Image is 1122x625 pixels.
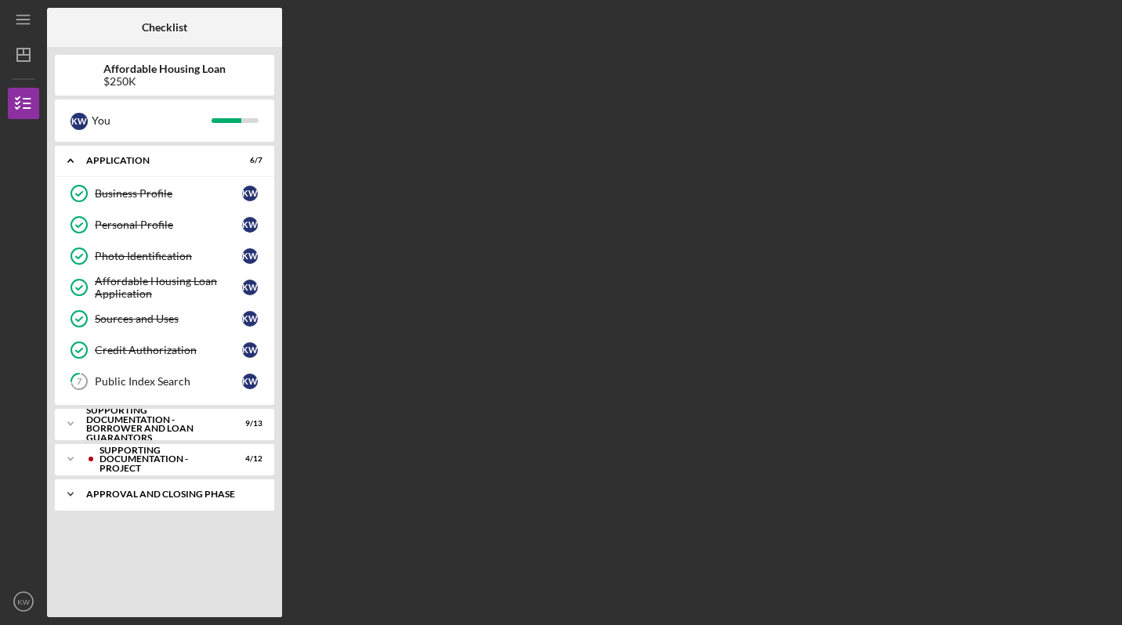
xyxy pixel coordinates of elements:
[234,419,262,428] div: 9 / 13
[63,366,266,397] a: 7Public Index SearchKW
[71,113,88,130] div: K W
[242,280,258,295] div: K W
[63,240,266,272] a: Photo IdentificationKW
[234,454,262,464] div: 4 / 12
[17,598,30,606] text: KW
[63,303,266,334] a: Sources and UsesKW
[95,219,242,231] div: Personal Profile
[8,586,39,617] button: KW
[63,209,266,240] a: Personal ProfileKW
[95,187,242,200] div: Business Profile
[63,334,266,366] a: Credit AuthorizationKW
[234,156,262,165] div: 6 / 7
[242,248,258,264] div: K W
[95,375,242,388] div: Public Index Search
[63,178,266,209] a: Business ProfileKW
[95,312,242,325] div: Sources and Uses
[86,490,255,499] div: Approval and Closing Phase
[103,75,226,88] div: $250K
[242,374,258,389] div: K W
[92,107,212,134] div: You
[103,63,226,75] b: Affordable Housing Loan
[95,250,242,262] div: Photo Identification
[95,344,242,356] div: Credit Authorization
[142,21,187,34] b: Checklist
[86,406,223,442] div: Supporting Documentation - Borrower and Loan Guarantors
[86,156,223,165] div: Application
[242,311,258,327] div: K W
[242,186,258,201] div: K W
[95,275,242,300] div: Affordable Housing Loan Application
[242,342,258,358] div: K W
[63,272,266,303] a: Affordable Housing Loan ApplicationKW
[242,217,258,233] div: K W
[77,377,82,387] tspan: 7
[100,446,223,473] div: Supporting Documentation - Project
